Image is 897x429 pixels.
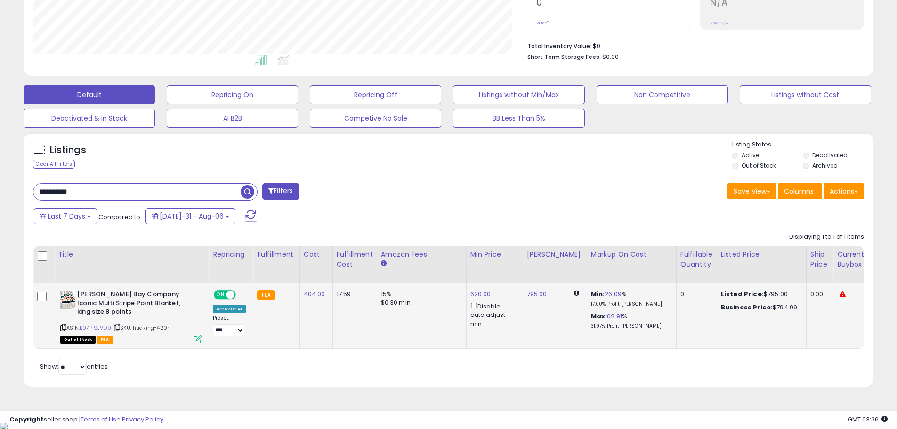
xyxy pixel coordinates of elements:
div: Ship Price [810,250,829,269]
b: Max: [591,312,607,321]
div: Clear All Filters [33,160,75,169]
button: Last 7 Days [34,208,97,224]
span: $0.00 [602,52,619,61]
b: Total Inventory Value: [527,42,591,50]
span: Last 7 Days [48,211,85,221]
strong: Copyright [9,415,44,424]
div: $794.99 [721,303,799,312]
div: 0.00 [810,290,826,299]
label: Deactivated [812,151,848,159]
p: 31.97% Profit [PERSON_NAME] [591,323,669,330]
div: [PERSON_NAME] [527,250,583,259]
p: 17.00% Profit [PERSON_NAME] [591,301,669,308]
div: Amazon AI [213,305,246,313]
a: B07P19JVD9 [80,324,111,332]
span: ON [215,291,226,299]
span: All listings that are currently out of stock and unavailable for purchase on Amazon [60,336,96,344]
span: [DATE]-31 - Aug-06 [160,211,224,221]
button: BB Less Than 5% [453,109,584,128]
small: Prev: N/A [710,20,728,26]
div: 0 [680,290,710,299]
small: Prev: 0 [536,20,550,26]
button: Repricing Off [310,85,441,104]
div: Amazon Fees [381,250,462,259]
a: 404.00 [304,290,325,299]
a: Privacy Policy [122,415,163,424]
div: Markup on Cost [591,250,672,259]
button: Repricing On [167,85,298,104]
label: Archived [812,162,838,170]
a: 620.00 [470,290,491,299]
label: Out of Stock [742,162,776,170]
p: Listing States: [732,140,873,149]
span: | SKU: hudking-420rr [113,324,171,332]
div: Repricing [213,250,249,259]
h5: Listings [50,144,86,157]
div: 15% [381,290,459,299]
div: Listed Price [721,250,802,259]
button: [DATE]-31 - Aug-06 [145,208,235,224]
div: Displaying 1 to 1 of 1 items [789,233,864,242]
button: Save View [727,183,776,199]
button: Actions [824,183,864,199]
a: Terms of Use [81,415,121,424]
span: 2025-08-14 03:36 GMT [848,415,888,424]
small: Amazon Fees. [381,259,387,268]
b: Short Term Storage Fees: [527,53,601,61]
a: 62.91 [607,312,622,321]
button: Listings without Min/Max [453,85,584,104]
div: Fulfillment [257,250,295,259]
th: The percentage added to the cost of goods (COGS) that forms the calculator for Min & Max prices. [587,246,676,283]
a: 26.09 [605,290,622,299]
span: OFF [234,291,250,299]
div: Cost [304,250,329,259]
img: 412aJXh1kKL._SL40_.jpg [60,290,75,309]
div: Min Price [470,250,519,259]
div: ASIN: [60,290,202,342]
b: [PERSON_NAME] Bay Company Iconic Multi Stripe Point Blanket, king size 8 points [77,290,192,319]
b: Min: [591,290,605,299]
div: seller snap | | [9,415,163,424]
div: Fulfillable Quantity [680,250,713,269]
div: Fulfillment Cost [337,250,373,269]
div: Disable auto adjust min [470,301,516,328]
b: Business Price: [721,303,773,312]
button: Filters [262,183,299,200]
li: $0 [527,40,857,51]
button: Listings without Cost [740,85,871,104]
span: Compared to: [98,212,142,221]
div: $795.00 [721,290,799,299]
div: 17.59 [337,290,370,299]
div: Preset: [213,315,246,336]
div: % [591,290,669,308]
div: % [591,312,669,330]
button: Deactivated & In Stock [24,109,155,128]
span: FBA [97,336,113,344]
div: Current Buybox Price [837,250,886,269]
a: 795.00 [527,290,547,299]
label: Active [742,151,759,159]
button: Non Competitive [597,85,728,104]
div: $0.30 min [381,299,459,307]
button: Columns [778,183,822,199]
span: Columns [784,186,814,196]
div: Title [58,250,205,259]
small: FBA [257,290,275,300]
span: Show: entries [40,362,108,371]
button: AI B2B [167,109,298,128]
button: Default [24,85,155,104]
b: Listed Price: [721,290,764,299]
button: Competive No Sale [310,109,441,128]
